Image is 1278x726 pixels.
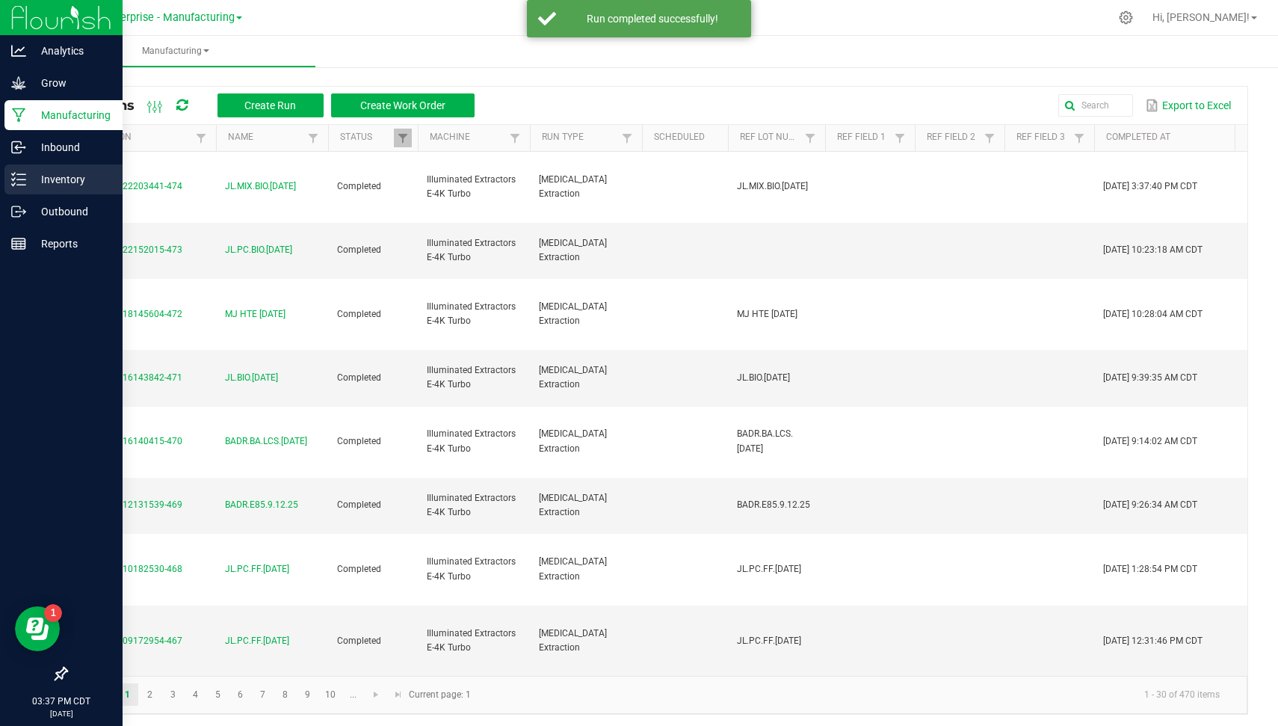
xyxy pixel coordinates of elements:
inline-svg: Analytics [11,43,26,58]
span: Vertical Enterprise - Manufacturing [64,11,235,24]
span: MP-20250922203441-474 [75,181,182,191]
a: Run TypeSortable [542,132,617,144]
span: [DATE] 12:31:46 PM CDT [1103,636,1203,646]
span: Completed [337,372,381,383]
div: All Runs [78,93,486,118]
span: [DATE] 9:39:35 AM CDT [1103,372,1197,383]
span: [MEDICAL_DATA] Extraction [539,365,607,390]
span: [DATE] 10:23:18 AM CDT [1103,244,1203,255]
a: Go to the last page [387,683,409,706]
span: MP-20250918145604-472 [75,309,182,319]
a: Page 9 [297,683,318,706]
a: StatusSortable [340,132,393,144]
iframe: Resource center [15,606,60,651]
span: JL.BIO.[DATE] [737,372,790,383]
span: MJ HTE [DATE] [737,309,797,319]
span: BADR.E85.9.12.25 [225,498,298,512]
span: Illuminated Extractors E-4K Turbo [427,428,516,453]
inline-svg: Manufacturing [11,108,26,123]
span: Manufacturing [36,45,315,58]
div: Manage settings [1117,10,1135,25]
span: BADR.BA.LCS.[DATE] [225,434,307,449]
a: Ref Field 3Sortable [1016,132,1069,144]
span: [DATE] 3:37:40 PM CDT [1103,181,1197,191]
span: Completed [337,636,381,646]
span: JL.PC.FF.[DATE] [225,634,289,648]
span: Create Work Order [360,99,445,111]
a: MachineSortable [430,132,505,144]
p: [DATE] [7,708,116,719]
span: [DATE] 1:28:54 PM CDT [1103,564,1197,574]
span: JL.MIX.BIO.[DATE] [225,179,296,194]
a: Page 2 [139,683,161,706]
a: Completed AtSortable [1106,132,1238,144]
p: Grow [26,74,116,92]
a: Page 7 [252,683,274,706]
span: MP-20250910182530-468 [75,564,182,574]
p: Outbound [26,203,116,221]
span: MP-20250916140415-470 [75,436,182,446]
a: Filter [192,129,210,147]
a: ScheduledSortable [654,132,722,144]
span: [DATE] 10:28:04 AM CDT [1103,309,1203,319]
span: MP-20250916143842-471 [75,372,182,383]
a: Filter [506,129,524,147]
span: JL.MIX.BIO.[DATE] [737,181,808,191]
span: MP-20250912131539-469 [75,499,182,510]
p: Manufacturing [26,106,116,124]
span: [MEDICAL_DATA] Extraction [539,428,607,453]
span: Illuminated Extractors E-4K Turbo [427,174,516,199]
p: Inbound [26,138,116,156]
inline-svg: Inbound [11,140,26,155]
a: Page 6 [229,683,251,706]
span: Completed [337,564,381,574]
inline-svg: Grow [11,76,26,90]
kendo-pager-info: 1 - 30 of 470 items [480,683,1232,707]
span: Illuminated Extractors E-4K Turbo [427,238,516,262]
span: [MEDICAL_DATA] Extraction [539,301,607,326]
span: Completed [337,244,381,255]
span: [MEDICAL_DATA] Extraction [539,493,607,517]
span: Completed [337,499,381,510]
span: Completed [337,309,381,319]
button: Create Run [217,93,324,117]
span: Illuminated Extractors E-4K Turbo [427,556,516,581]
span: JL.PC.FF.[DATE] [737,636,801,646]
a: Ref Field 1Sortable [837,132,890,144]
a: ExtractionSortable [78,132,191,144]
span: Illuminated Extractors E-4K Turbo [427,628,516,653]
span: [MEDICAL_DATA] Extraction [539,556,607,581]
span: JL.PC.FF.[DATE] [225,562,289,576]
p: 03:37 PM CDT [7,695,116,708]
a: NameSortable [228,132,303,144]
span: JL.PC.BIO.[DATE] [225,243,292,257]
p: Reports [26,235,116,253]
inline-svg: Inventory [11,172,26,187]
p: Analytics [26,42,116,60]
span: [MEDICAL_DATA] Extraction [539,174,607,199]
a: Page 4 [185,683,206,706]
span: MP-20250909172954-467 [75,636,182,646]
button: Export to Excel [1142,93,1235,118]
a: Filter [394,129,412,147]
span: [DATE] 9:14:02 AM CDT [1103,436,1197,446]
inline-svg: Reports [11,236,26,251]
a: Page 3 [162,683,184,706]
button: Create Work Order [331,93,475,117]
span: MJ HTE [DATE] [225,307,285,322]
a: Ref Lot NumberSortable [740,132,800,144]
a: Page 1 [117,683,138,706]
kendo-pager: Current page: 1 [67,676,1247,714]
a: Filter [981,129,998,147]
a: Filter [891,129,909,147]
span: BADR.E85.9.12.25 [737,499,810,510]
span: Illuminated Extractors E-4K Turbo [427,365,516,390]
span: Hi, [PERSON_NAME]! [1152,11,1250,23]
a: Filter [1070,129,1088,147]
span: MP-20250922152015-473 [75,244,182,255]
a: Go to the next page [365,683,387,706]
a: Page 11 [342,683,364,706]
a: Filter [618,129,636,147]
span: [MEDICAL_DATA] Extraction [539,238,607,262]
